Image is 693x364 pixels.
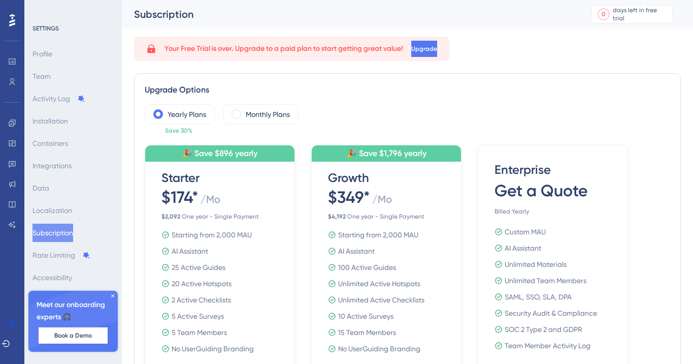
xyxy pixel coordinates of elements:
[161,186,199,208] span: $174*
[505,258,567,270] div: Unlimited Materials
[602,10,606,18] div: 0
[328,213,445,221] span: One year - Single Payment
[328,213,346,220] b: $ 4,192
[161,213,278,221] span: One year - Single Payment
[32,224,73,242] button: Subscription
[32,112,68,130] button: Installation
[168,108,206,120] label: Yearly Plans
[201,192,220,206] span: / Mo
[494,162,611,178] span: Enterprise
[338,229,418,241] div: Starting from 2,000 MAU
[37,299,110,323] span: Meet our onboarding experts 🎧
[134,7,566,21] div: Subscription
[338,343,420,355] div: No UserGuiding Branding
[328,170,445,186] span: Growth
[505,242,541,254] div: AI Assistant
[338,245,375,257] div: AI Assistant
[32,67,51,85] button: Team
[161,213,180,220] b: $ 2,092
[411,45,437,53] span: Upgrade
[164,43,403,55] span: Your Free Trial is over. Upgrade to a paid plan to start getting great value!
[32,246,90,264] button: Rate Limiting
[505,323,582,336] div: SOC 2 Type 2 and GDPR
[161,170,278,186] span: Starter
[172,229,252,241] div: Starting from 2,000 MAU
[338,278,420,290] div: Unlimited Active Hotspots
[172,278,232,290] div: 20 Active Hotspots
[505,307,597,319] div: Security Audit & Compliance
[246,108,290,120] label: Monthly Plans
[505,340,590,352] div: Team Member Activity Log
[32,157,72,175] button: Integrations
[494,207,611,216] span: Billed Yearly
[338,261,396,274] div: 100 Active Guides
[54,331,92,340] span: Book a Demo
[172,294,231,306] div: 2 Active Checklists
[172,326,227,339] div: 5 Team Members
[338,294,424,306] div: Unlimited Active Checklists
[182,147,257,160] span: 🎉 Save $896 yearly
[39,327,108,344] button: Book a Demo
[328,186,370,208] span: $349*
[338,326,396,339] div: 15 Team Members
[32,24,115,33] div: SETTINGS
[505,226,546,238] div: Custom MAU
[505,275,586,287] div: Unlimited Team Members
[32,45,52,63] button: Profile
[494,179,588,202] span: Get a Quote
[172,245,208,257] div: AI Assistant
[338,310,393,322] div: 10 Active Surveys
[372,192,392,206] span: / Mo
[505,291,572,303] div: SAML, SSO, SLA, DPA
[165,127,670,135] span: Save 30%
[172,343,254,355] div: No UserGuiding Branding
[172,261,225,274] div: 25 Active Guides
[32,89,85,108] button: Activity Log
[347,147,426,160] span: 🎉 Save $1,796 yearly
[145,84,670,96] div: Upgrade Options
[32,179,49,197] button: Data
[411,41,437,57] button: Upgrade
[32,201,72,220] button: Localization
[32,268,72,287] button: Accessibility
[32,134,68,153] button: Containers
[172,310,224,322] div: 5 Active Surveys
[613,6,669,22] div: days left in free trial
